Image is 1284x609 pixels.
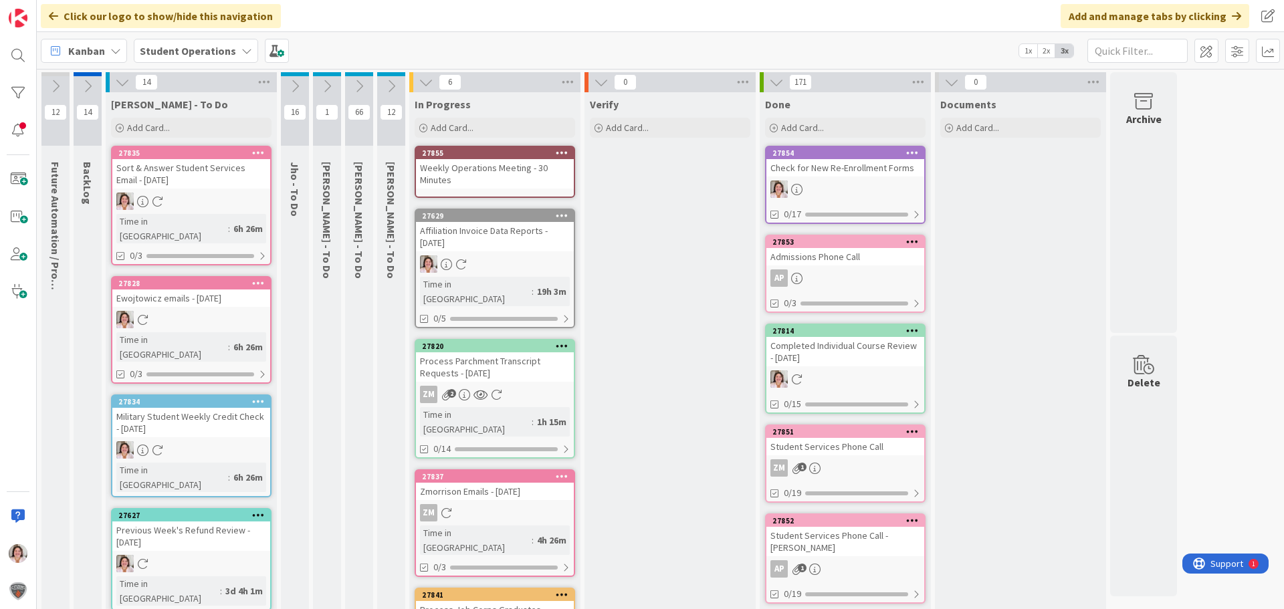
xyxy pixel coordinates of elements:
[765,146,926,224] a: 27854Check for New Re-Enrollment FormsEW0/17
[416,147,574,189] div: 27855Weekly Operations Meeting - 30 Minutes
[766,248,924,265] div: Admissions Phone Call
[770,459,788,477] div: ZM
[135,74,158,90] span: 14
[116,463,228,492] div: Time in [GEOGRAPHIC_DATA]
[766,515,924,527] div: 27852
[784,296,796,310] span: 0/3
[116,193,134,210] img: EW
[766,236,924,248] div: 27853
[284,104,306,120] span: 16
[1087,39,1188,63] input: Quick Filter...
[766,438,924,455] div: Student Services Phone Call
[789,74,812,90] span: 171
[130,367,142,381] span: 0/3
[964,74,987,90] span: 0
[416,483,574,500] div: Zmorrison Emails - [DATE]
[385,162,398,279] span: Amanda - To Do
[940,98,996,111] span: Documents
[1037,44,1055,57] span: 2x
[772,237,924,247] div: 27853
[784,587,801,601] span: 0/19
[220,584,222,598] span: :
[76,104,99,120] span: 14
[422,148,574,158] div: 27855
[111,394,272,497] a: 27834Military Student Weekly Credit Check - [DATE]EWTime in [GEOGRAPHIC_DATA]:6h 26m
[111,98,228,111] span: Emilie - To Do
[766,560,924,578] div: AP
[784,397,801,411] span: 0/15
[766,147,924,176] div: 27854Check for New Re-Enrollment Forms
[422,590,574,600] div: 27841
[112,277,270,289] div: 27828
[534,284,570,299] div: 19h 3m
[532,284,534,299] span: :
[422,472,574,481] div: 27837
[228,470,230,485] span: :
[70,5,73,16] div: 1
[770,269,788,287] div: AP
[798,564,807,572] span: 1
[420,525,532,555] div: Time in [GEOGRAPHIC_DATA]
[784,207,801,221] span: 0/17
[1128,374,1160,390] div: Delete
[614,74,637,90] span: 0
[112,193,270,210] div: EW
[112,408,270,437] div: Military Student Weekly Credit Check - [DATE]
[772,516,924,525] div: 27852
[416,352,574,382] div: Process Parchment Transcript Requests - [DATE]
[116,332,228,362] div: Time in [GEOGRAPHIC_DATA]
[127,122,170,134] span: Add Card...
[766,426,924,455] div: 27851Student Services Phone Call
[118,397,270,406] div: 27834
[9,582,27,600] img: avatar
[420,504,437,521] div: ZM
[431,122,473,134] span: Add Card...
[765,424,926,503] a: 27851Student Services Phone CallZM0/19
[416,386,574,403] div: ZM
[606,122,649,134] span: Add Card...
[433,312,446,326] span: 0/5
[532,414,534,429] span: :
[380,104,403,120] span: 12
[772,326,924,336] div: 27814
[765,513,926,604] a: 27852Student Services Phone Call - [PERSON_NAME]AP0/19
[118,279,270,288] div: 27828
[111,146,272,265] a: 27835Sort & Answer Student Services Email - [DATE]EWTime in [GEOGRAPHIC_DATA]:6h 26m0/3
[766,426,924,438] div: 27851
[118,511,270,520] div: 27627
[1019,44,1037,57] span: 1x
[415,469,575,577] a: 27837Zmorrison Emails - [DATE]ZMTime in [GEOGRAPHIC_DATA]:4h 26m0/3
[433,442,451,456] span: 0/14
[352,162,366,279] span: Eric - To Do
[320,162,334,279] span: Zaida - To Do
[9,9,27,27] img: Visit kanbanzone.com
[772,148,924,158] div: 27854
[416,340,574,382] div: 27820Process Parchment Transcript Requests - [DATE]
[112,159,270,189] div: Sort & Answer Student Services Email - [DATE]
[112,396,270,408] div: 27834
[422,342,574,351] div: 27820
[116,576,220,606] div: Time in [GEOGRAPHIC_DATA]
[416,222,574,251] div: Affiliation Invoice Data Reports - [DATE]
[112,277,270,307] div: 27828Ewojtowicz emails - [DATE]
[766,236,924,265] div: 27853Admissions Phone Call
[439,74,461,90] span: 6
[765,98,790,111] span: Done
[111,276,272,384] a: 27828Ewojtowicz emails - [DATE]EWTime in [GEOGRAPHIC_DATA]:6h 26m0/3
[228,221,230,236] span: :
[766,515,924,556] div: 27852Student Services Phone Call - [PERSON_NAME]
[112,509,270,551] div: 27627Previous Week's Refund Review - [DATE]
[770,180,788,198] img: EW
[49,162,62,344] span: Future Automation / Process Building
[228,340,230,354] span: :
[9,544,27,563] img: EW
[288,162,302,217] span: Jho - To Do
[130,249,142,263] span: 0/3
[766,159,924,176] div: Check for New Re-Enrollment Forms
[766,269,924,287] div: AP
[766,147,924,159] div: 27854
[116,441,134,459] img: EW
[766,180,924,198] div: EW
[784,486,801,500] span: 0/19
[416,589,574,601] div: 27841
